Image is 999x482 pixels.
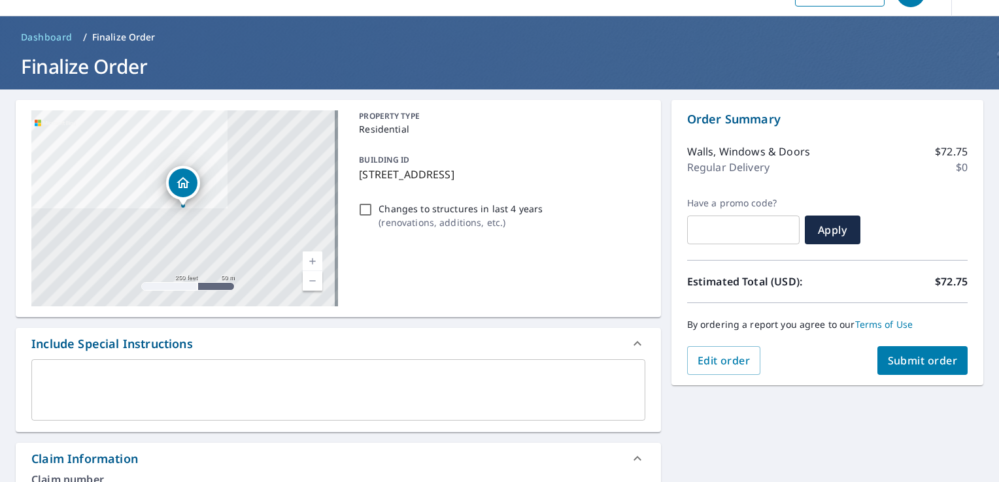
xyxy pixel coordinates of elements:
[303,271,322,291] a: Current Level 17, Zoom Out
[359,110,639,122] p: PROPERTY TYPE
[31,335,193,353] div: Include Special Instructions
[303,251,322,271] a: Current Level 17, Zoom In
[935,144,968,159] p: $72.75
[956,159,968,175] p: $0
[83,29,87,45] li: /
[698,353,751,368] span: Edit order
[687,159,770,175] p: Regular Delivery
[855,318,913,330] a: Terms of Use
[379,216,543,229] p: ( renovations, additions, etc. )
[31,450,138,468] div: Claim Information
[805,216,860,244] button: Apply
[687,346,761,375] button: Edit order
[21,31,73,44] span: Dashboard
[16,443,661,474] div: Claim Information
[687,274,828,289] p: Estimated Total (USD):
[16,27,78,48] a: Dashboard
[687,144,810,159] p: Walls, Windows & Doors
[359,154,409,165] p: BUILDING ID
[359,122,639,136] p: Residential
[16,27,983,48] nav: breadcrumb
[888,353,958,368] span: Submit order
[877,346,968,375] button: Submit order
[687,110,968,128] p: Order Summary
[166,166,200,206] div: Dropped pin, building 1, Residential property, 2603 High St Natrona Heights, PA 15065
[815,223,850,237] span: Apply
[935,274,968,289] p: $72.75
[359,167,639,182] p: [STREET_ADDRESS]
[687,319,968,330] p: By ordering a report you agree to our
[92,31,156,44] p: Finalize Order
[16,328,661,359] div: Include Special Instructions
[379,202,543,216] p: Changes to structures in last 4 years
[687,197,800,209] label: Have a promo code?
[16,53,983,80] h1: Finalize Order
